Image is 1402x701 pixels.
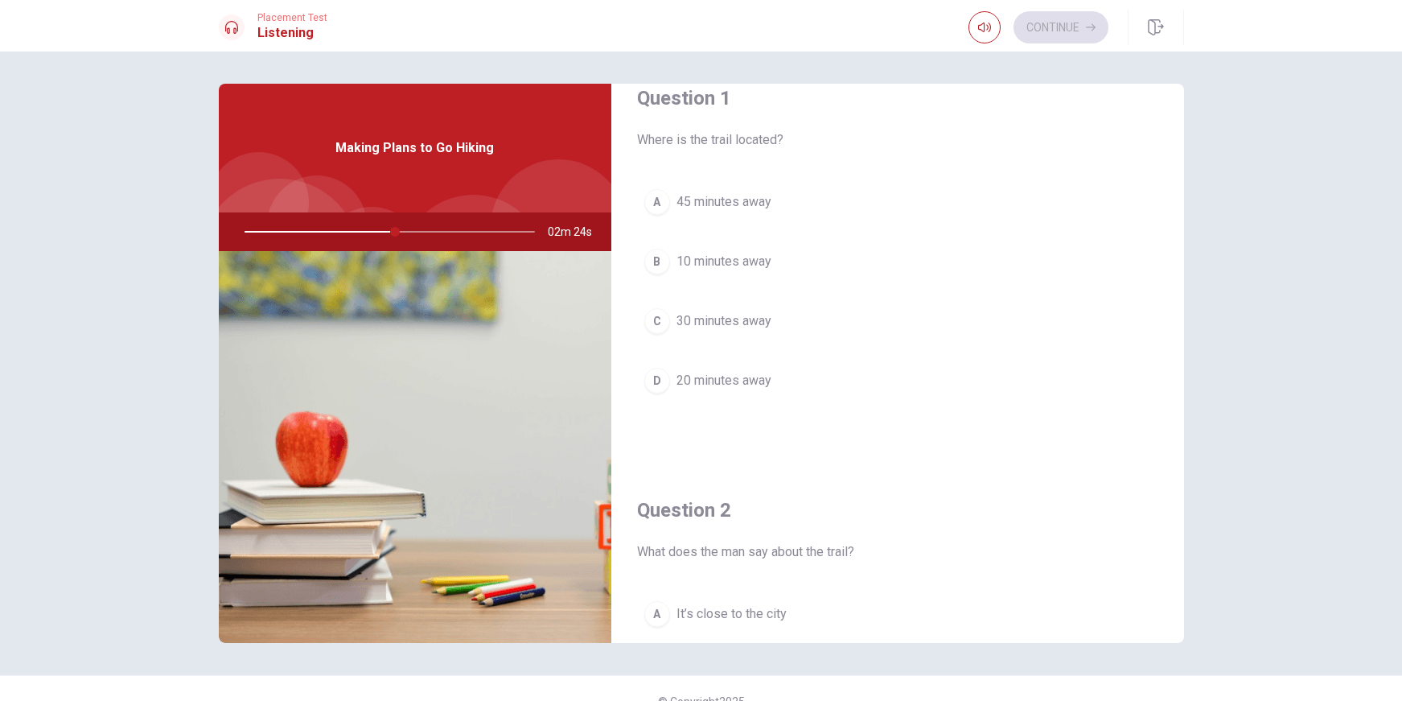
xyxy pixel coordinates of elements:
span: 10 minutes away [676,252,771,271]
div: A [644,189,670,215]
button: C30 minutes away [637,301,1158,341]
div: C [644,308,670,334]
span: What does the man say about the trail? [637,542,1158,562]
span: 02m 24s [548,212,605,251]
span: 30 minutes away [676,311,771,331]
span: 45 minutes away [676,192,771,212]
span: Making Plans to Go Hiking [335,138,494,158]
div: A [644,601,670,627]
h4: Question 1 [637,85,1158,111]
span: Placement Test [257,12,327,23]
button: D20 minutes away [637,361,1158,401]
div: D [644,368,670,394]
button: A45 minutes away [637,182,1158,222]
span: It’s close to the city [676,604,787,624]
button: AIt’s close to the city [637,594,1158,634]
div: B [644,249,670,274]
span: 20 minutes away [676,371,771,390]
h4: Question 2 [637,497,1158,523]
span: Where is the trail located? [637,130,1158,150]
button: B10 minutes away [637,241,1158,282]
h1: Listening [257,23,327,43]
img: Making Plans to Go Hiking [219,251,611,643]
